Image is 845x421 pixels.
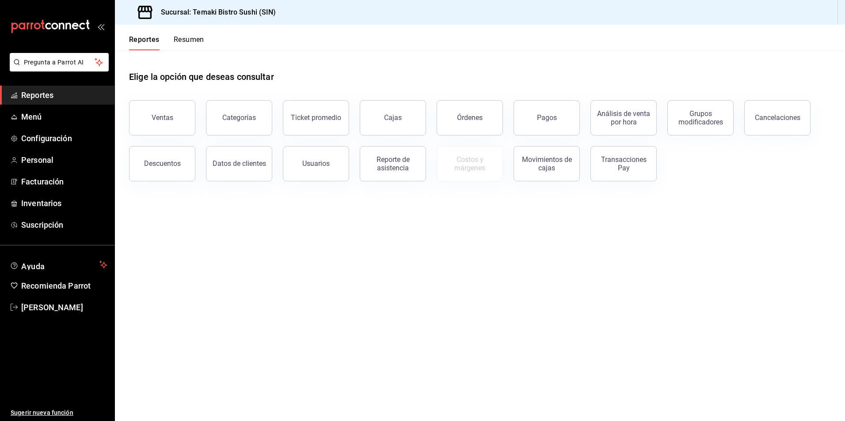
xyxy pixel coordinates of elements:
[21,89,107,101] span: Reportes
[360,146,426,181] button: Reporte de asistencia
[129,35,204,50] div: navigation tabs
[667,100,734,135] button: Grupos modificadores
[514,100,580,135] button: Pagos
[213,159,266,168] div: Datos de clientes
[21,111,107,123] span: Menú
[360,100,426,135] button: Cajas
[596,109,651,126] div: Análisis de venta por hora
[457,113,483,122] div: Órdenes
[590,146,657,181] button: Transacciones Pay
[755,113,800,122] div: Cancelaciones
[174,35,204,50] button: Resumen
[291,113,341,122] div: Ticket promedio
[283,146,349,181] button: Usuarios
[206,146,272,181] button: Datos de clientes
[596,155,651,172] div: Transacciones Pay
[302,159,330,168] div: Usuarios
[154,7,276,18] h3: Sucursal: Temaki Bistro Sushi (SIN)
[21,176,107,188] span: Facturación
[537,113,557,122] div: Pagos
[673,109,728,126] div: Grupos modificadores
[24,58,95,67] span: Pregunta a Parrot AI
[6,64,109,73] a: Pregunta a Parrot AI
[437,100,503,135] button: Órdenes
[144,159,181,168] div: Descuentos
[129,100,195,135] button: Ventas
[21,280,107,292] span: Recomienda Parrot
[384,113,402,122] div: Cajas
[11,408,107,417] span: Sugerir nueva función
[283,100,349,135] button: Ticket promedio
[222,113,256,122] div: Categorías
[10,53,109,71] button: Pregunta a Parrot AI
[152,113,173,122] div: Ventas
[206,100,272,135] button: Categorías
[519,155,574,172] div: Movimientos de cajas
[365,155,420,172] div: Reporte de asistencia
[21,301,107,313] span: [PERSON_NAME]
[21,197,107,209] span: Inventarios
[744,100,811,135] button: Cancelaciones
[21,132,107,144] span: Configuración
[437,146,503,181] button: Contrata inventarios para ver este reporte
[129,35,160,50] button: Reportes
[21,219,107,231] span: Suscripción
[97,23,104,30] button: open_drawer_menu
[590,100,657,135] button: Análisis de venta por hora
[21,154,107,166] span: Personal
[442,155,497,172] div: Costos y márgenes
[514,146,580,181] button: Movimientos de cajas
[21,259,96,270] span: Ayuda
[129,70,274,83] h1: Elige la opción que deseas consultar
[129,146,195,181] button: Descuentos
